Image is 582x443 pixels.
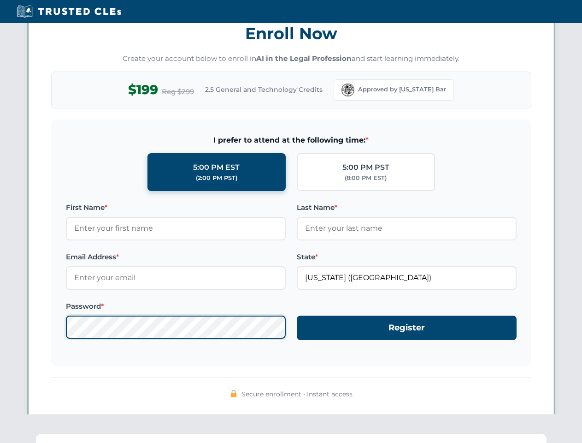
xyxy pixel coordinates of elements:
[342,162,389,174] div: 5:00 PM PST
[297,316,517,340] button: Register
[51,19,531,48] h3: Enroll Now
[297,251,517,263] label: State
[297,202,517,213] label: Last Name
[241,389,353,399] span: Secure enrollment • Instant access
[66,217,286,240] input: Enter your first name
[205,84,323,95] span: 2.5 General and Technology Credits
[51,54,531,64] p: Create your account below to enroll in and start learning immediately.
[193,162,240,174] div: 5:00 PM EST
[358,85,446,94] span: Approved by [US_STATE] Bar
[14,5,124,18] img: Trusted CLEs
[66,134,517,146] span: I prefer to attend at the following time:
[297,266,517,289] input: Florida (FL)
[297,217,517,240] input: Enter your last name
[66,266,286,289] input: Enter your email
[128,79,158,100] span: $199
[66,251,286,263] label: Email Address
[256,54,352,63] strong: AI in the Legal Profession
[341,84,354,96] img: Florida Bar
[196,174,237,183] div: (2:00 PM PST)
[162,86,194,97] span: Reg $299
[345,174,387,183] div: (8:00 PM EST)
[230,390,237,397] img: 🔒
[66,301,286,312] label: Password
[66,202,286,213] label: First Name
